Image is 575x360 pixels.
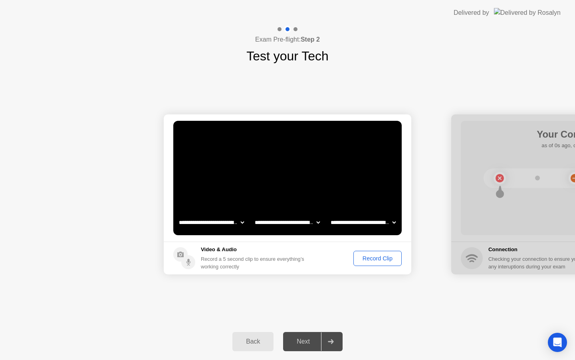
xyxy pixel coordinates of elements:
[255,35,320,44] h4: Exam Pre-flight:
[201,246,307,254] h5: Video & Audio
[301,36,320,43] b: Step 2
[246,46,329,66] h1: Test your Tech
[548,333,567,352] div: Open Intercom Messenger
[283,332,343,351] button: Next
[356,255,399,262] div: Record Clip
[235,338,271,345] div: Back
[201,255,307,270] div: Record a 5 second clip to ensure everything’s working correctly
[353,251,402,266] button: Record Clip
[494,8,561,17] img: Delivered by Rosalyn
[286,338,321,345] div: Next
[253,214,321,230] select: Available speakers
[232,332,274,351] button: Back
[329,214,397,230] select: Available microphones
[177,214,246,230] select: Available cameras
[454,8,489,18] div: Delivered by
